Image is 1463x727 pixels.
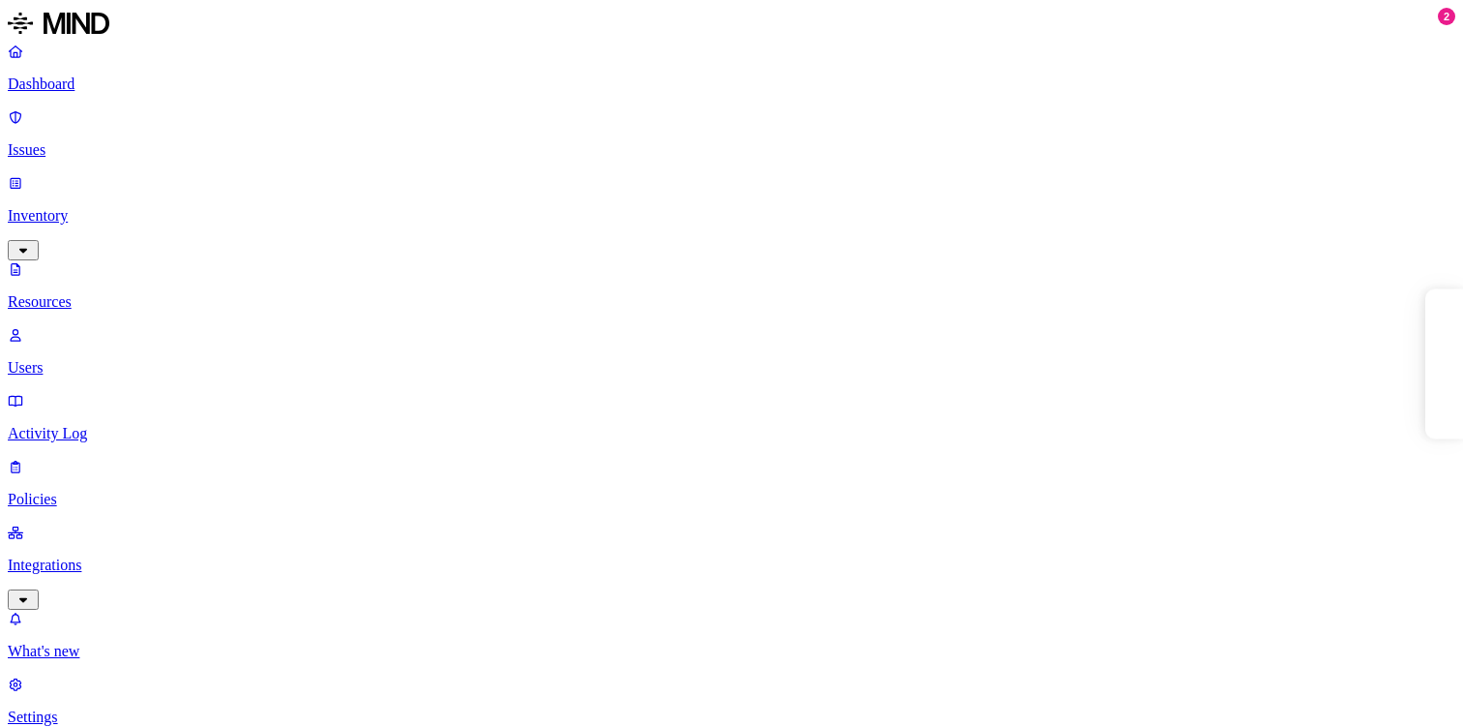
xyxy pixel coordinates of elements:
a: Activity Log [8,392,1455,442]
a: Inventory [8,174,1455,257]
a: Dashboard [8,43,1455,93]
a: Issues [8,108,1455,159]
img: MIND [8,8,109,39]
a: Users [8,326,1455,377]
a: Policies [8,458,1455,508]
p: What's new [8,643,1455,660]
p: Resources [8,293,1455,311]
a: Resources [8,260,1455,311]
a: MIND [8,8,1455,43]
p: Integrations [8,557,1455,574]
div: 2 [1438,8,1455,25]
p: Activity Log [8,425,1455,442]
a: Integrations [8,524,1455,607]
a: Settings [8,676,1455,726]
p: Dashboard [8,76,1455,93]
p: Users [8,359,1455,377]
a: What's new [8,610,1455,660]
p: Settings [8,709,1455,726]
p: Issues [8,141,1455,159]
p: Policies [8,491,1455,508]
p: Inventory [8,207,1455,225]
